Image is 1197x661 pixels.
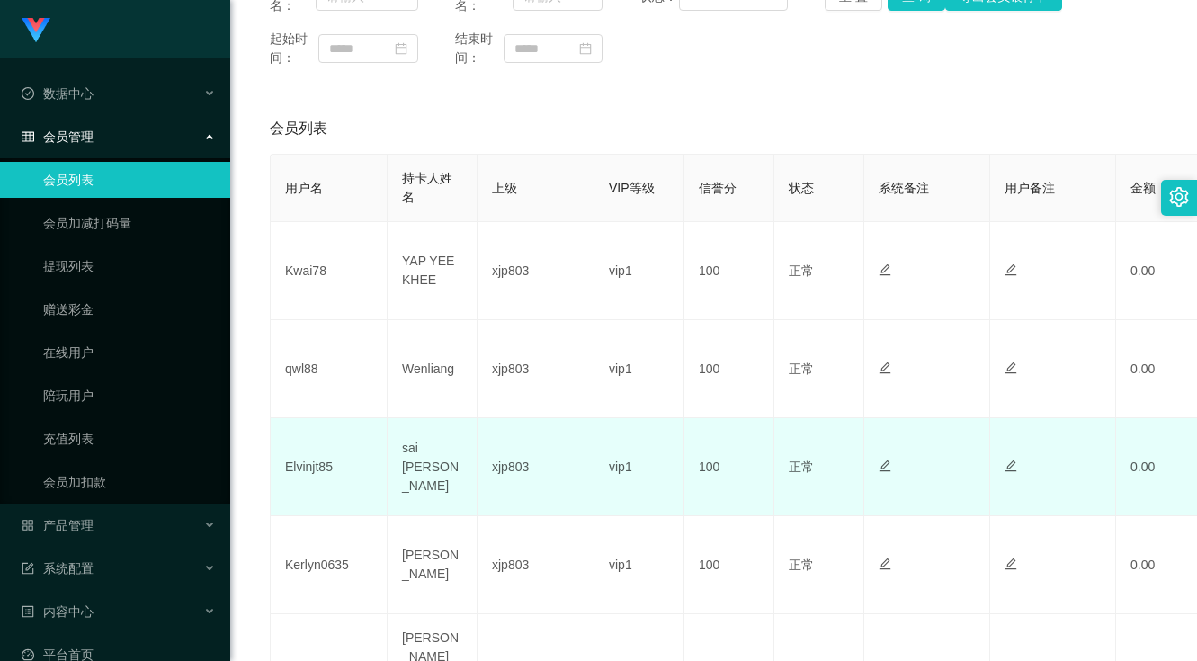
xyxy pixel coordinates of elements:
[579,42,592,55] i: 图标: calendar
[789,181,814,195] span: 状态
[684,320,774,418] td: 100
[271,418,388,516] td: Elvinjt85
[478,222,594,320] td: xjp803
[22,604,94,619] span: 内容中心
[270,30,318,67] span: 起始时间：
[22,561,94,576] span: 系统配置
[1005,264,1017,276] i: 图标: edit
[879,181,929,195] span: 系统备注
[43,421,216,457] a: 充值列表
[789,362,814,376] span: 正常
[388,516,478,614] td: [PERSON_NAME]
[22,562,34,575] i: 图标: form
[879,264,891,276] i: 图标: edit
[478,320,594,418] td: xjp803
[1130,181,1156,195] span: 金额
[1169,187,1189,207] i: 图标: setting
[594,516,684,614] td: vip1
[388,418,478,516] td: sai [PERSON_NAME]
[492,181,517,195] span: 上级
[478,418,594,516] td: xjp803
[594,418,684,516] td: vip1
[43,248,216,284] a: 提现列表
[684,516,774,614] td: 100
[270,118,327,139] span: 会员列表
[22,605,34,618] i: 图标: profile
[43,335,216,371] a: 在线用户
[455,30,504,67] span: 结束时间：
[789,558,814,572] span: 正常
[43,464,216,500] a: 会员加扣款
[395,42,407,55] i: 图标: calendar
[684,222,774,320] td: 100
[22,87,34,100] i: 图标: check-circle-o
[879,558,891,570] i: 图标: edit
[43,162,216,198] a: 会员列表
[879,362,891,374] i: 图标: edit
[285,181,323,195] span: 用户名
[1005,460,1017,472] i: 图标: edit
[271,222,388,320] td: Kwai78
[609,181,655,195] span: VIP等级
[43,205,216,241] a: 会员加减打码量
[22,18,50,43] img: logo.9652507e.png
[684,418,774,516] td: 100
[594,320,684,418] td: vip1
[43,291,216,327] a: 赠送彩金
[43,378,216,414] a: 陪玩用户
[388,222,478,320] td: YAP YEE KHEE
[388,320,478,418] td: Wenliang
[271,320,388,418] td: qwl88
[22,86,94,101] span: 数据中心
[402,171,452,204] span: 持卡人姓名
[271,516,388,614] td: Kerlyn0635
[478,516,594,614] td: xjp803
[22,519,34,531] i: 图标: appstore-o
[22,130,34,143] i: 图标: table
[1005,558,1017,570] i: 图标: edit
[789,460,814,474] span: 正常
[22,130,94,144] span: 会员管理
[879,460,891,472] i: 图标: edit
[22,518,94,532] span: 产品管理
[699,181,737,195] span: 信誉分
[594,222,684,320] td: vip1
[1005,362,1017,374] i: 图标: edit
[1005,181,1055,195] span: 用户备注
[789,264,814,278] span: 正常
